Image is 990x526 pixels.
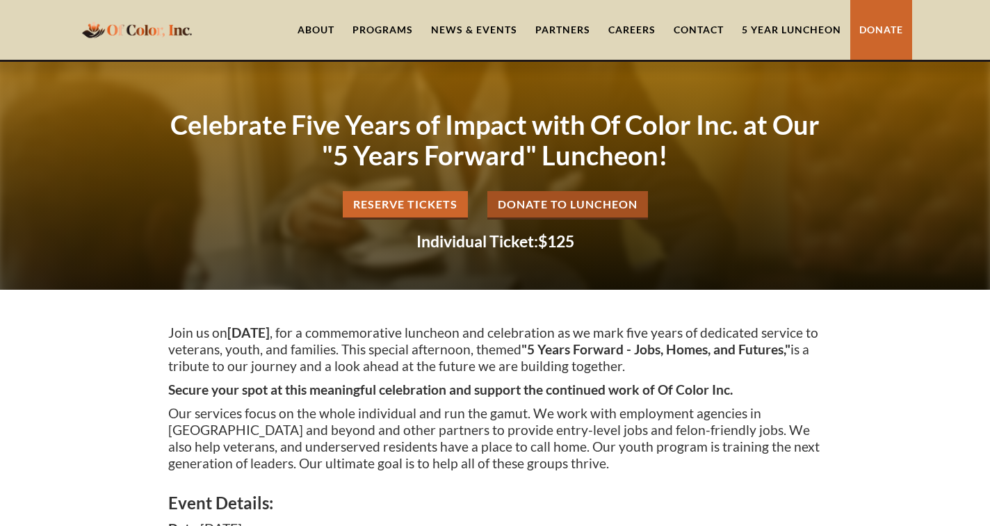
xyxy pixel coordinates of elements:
[227,324,270,340] strong: [DATE]
[343,191,468,220] a: Reserve Tickets
[416,231,538,251] strong: Individual Ticket:
[521,341,790,357] strong: "5 Years Forward - Jobs, Homes, and Futures,"
[168,381,733,397] strong: Secure your spot at this meaningful celebration and support the continued work of Of Color Inc.
[168,493,273,513] strong: Event Details:
[168,405,822,472] p: Our services focus on the whole individual and run the gamut. We work with employment agencies in...
[170,108,820,171] strong: Celebrate Five Years of Impact with Of Color Inc. at Our "5 Years Forward" Luncheon!
[352,23,413,37] div: Programs
[487,191,648,220] a: Donate to Luncheon
[168,233,822,249] h2: $125
[168,324,822,375] p: Join us on , for a commemorative luncheon and celebration as we mark five years of dedicated serv...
